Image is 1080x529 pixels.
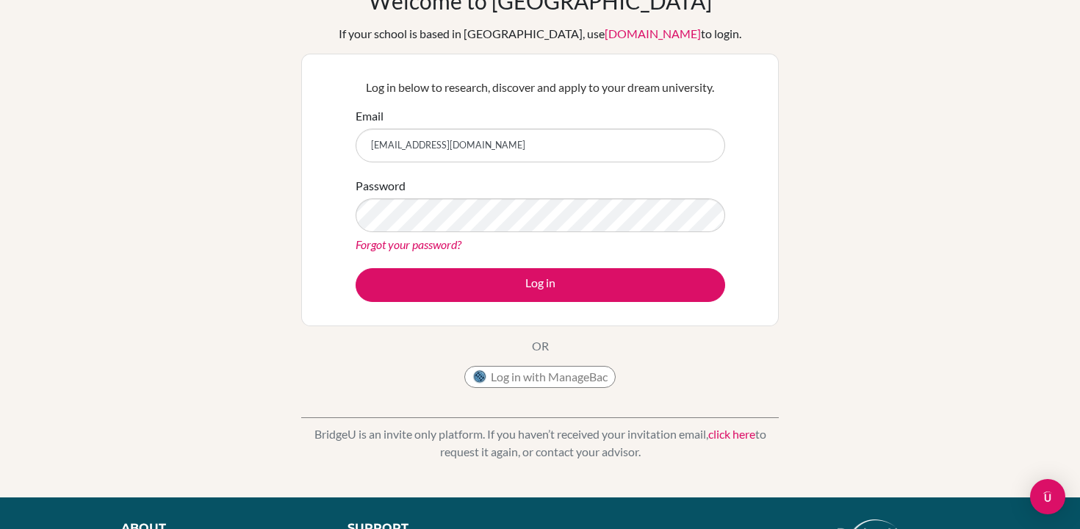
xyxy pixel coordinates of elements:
[1030,479,1065,514] div: Open Intercom Messenger
[464,366,616,388] button: Log in with ManageBac
[339,25,741,43] div: If your school is based in [GEOGRAPHIC_DATA], use to login.
[356,177,406,195] label: Password
[532,337,549,355] p: OR
[356,107,384,125] label: Email
[708,427,755,441] a: click here
[356,268,725,302] button: Log in
[301,425,779,461] p: BridgeU is an invite only platform. If you haven’t received your invitation email, to request it ...
[605,26,701,40] a: [DOMAIN_NAME]
[356,237,461,251] a: Forgot your password?
[356,79,725,96] p: Log in below to research, discover and apply to your dream university.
